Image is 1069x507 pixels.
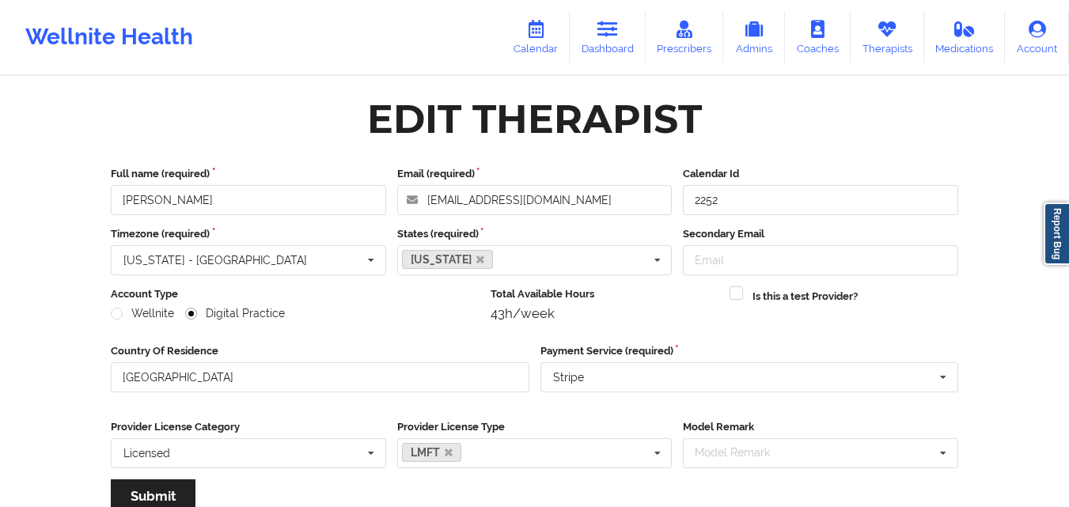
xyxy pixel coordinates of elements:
label: Provider License Type [397,419,673,435]
a: Coaches [785,11,851,63]
label: Timezone (required) [111,226,386,242]
label: Model Remark [683,419,958,435]
a: Prescribers [646,11,724,63]
label: Calendar Id [683,166,958,182]
input: Email address [397,185,673,215]
label: Is this a test Provider? [752,289,858,305]
div: [US_STATE] - [GEOGRAPHIC_DATA] [123,255,307,266]
label: Payment Service (required) [540,343,959,359]
div: Licensed [123,448,170,459]
label: Secondary Email [683,226,958,242]
label: Provider License Category [111,419,386,435]
label: States (required) [397,226,673,242]
div: Model Remark [691,444,793,462]
label: Full name (required) [111,166,386,182]
label: Wellnite [111,307,174,320]
a: LMFT [402,443,462,462]
div: Stripe [553,372,584,383]
div: 43h/week [491,305,719,321]
input: Calendar Id [683,185,958,215]
label: Account Type [111,286,480,302]
label: Email (required) [397,166,673,182]
a: Admins [723,11,785,63]
a: Medications [924,11,1006,63]
a: Account [1005,11,1069,63]
a: [US_STATE] [402,250,494,269]
label: Country Of Residence [111,343,529,359]
div: Edit Therapist [367,94,702,144]
label: Digital Practice [185,307,285,320]
a: Therapists [851,11,924,63]
a: Calendar [502,11,570,63]
a: Dashboard [570,11,646,63]
label: Total Available Hours [491,286,719,302]
input: Full name [111,185,386,215]
a: Report Bug [1044,202,1069,265]
input: Email [683,245,958,275]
